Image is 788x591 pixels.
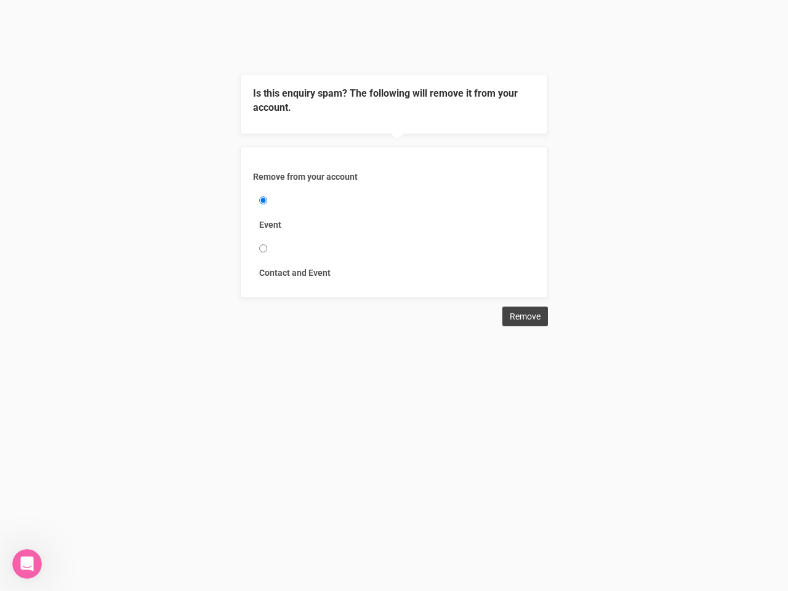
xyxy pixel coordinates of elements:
[253,87,535,115] legend: Is this enquiry spam? The following will remove it from your account.
[502,307,548,326] input: Remove
[259,196,267,204] input: Event
[12,549,42,579] iframe: Intercom live chat
[253,171,535,183] label: Remove from your account
[259,244,267,252] input: Contact and Event
[259,267,529,279] label: Contact and Event
[259,219,529,231] label: Event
